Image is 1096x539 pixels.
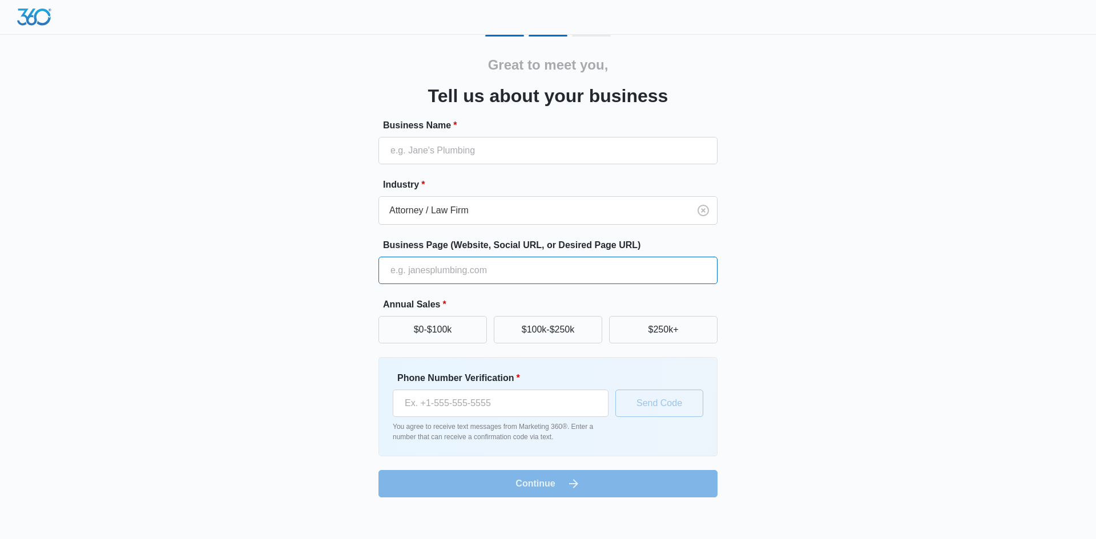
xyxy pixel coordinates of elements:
[494,316,602,343] button: $100k-$250k
[378,316,487,343] button: $0-$100k
[393,422,609,442] p: You agree to receive text messages from Marketing 360®. Enter a number that can receive a confirm...
[378,257,718,284] input: e.g. janesplumbing.com
[383,178,722,192] label: Industry
[488,55,609,75] h2: Great to meet you,
[609,316,718,343] button: $250k+
[397,371,613,385] label: Phone Number Verification
[393,390,609,417] input: Ex. +1-555-555-5555
[428,82,668,110] h3: Tell us about your business
[694,201,712,220] button: Clear
[378,137,718,164] input: e.g. Jane's Plumbing
[383,298,722,311] label: Annual Sales
[383,238,722,252] label: Business Page (Website, Social URL, or Desired Page URL)
[383,119,722,132] label: Business Name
